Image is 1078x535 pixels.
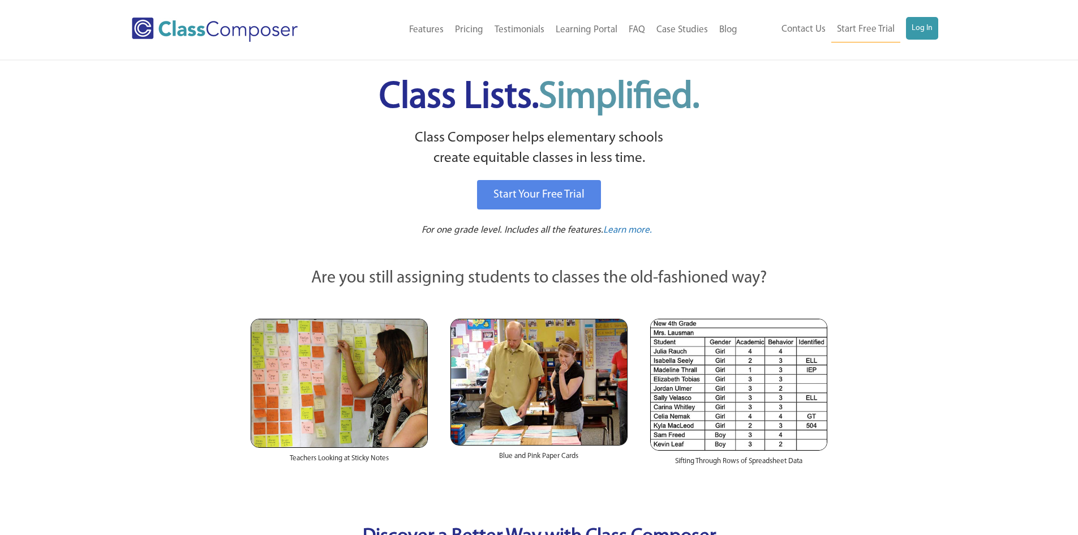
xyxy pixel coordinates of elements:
a: Features [403,18,449,42]
a: Contact Us [776,17,831,42]
a: Learning Portal [550,18,623,42]
a: Blog [714,18,743,42]
img: Spreadsheets [650,319,827,451]
span: Class Lists. [379,79,699,116]
div: Blue and Pink Paper Cards [450,446,628,473]
div: Sifting Through Rows of Spreadsheet Data [650,451,827,478]
a: Case Studies [651,18,714,42]
img: Class Composer [132,18,298,42]
nav: Header Menu [743,17,938,42]
span: Simplified. [539,79,699,116]
a: Pricing [449,18,489,42]
a: Start Free Trial [831,17,900,42]
a: FAQ [623,18,651,42]
img: Teachers Looking at Sticky Notes [251,319,428,448]
a: Learn more. [603,224,652,238]
span: For one grade level. Includes all the features. [422,225,603,235]
span: Start Your Free Trial [493,189,585,200]
a: Start Your Free Trial [477,180,601,209]
a: Testimonials [489,18,550,42]
p: Are you still assigning students to classes the old-fashioned way? [251,266,828,291]
a: Log In [906,17,938,40]
span: Learn more. [603,225,652,235]
div: Teachers Looking at Sticky Notes [251,448,428,475]
p: Class Composer helps elementary schools create equitable classes in less time. [249,128,830,169]
nav: Header Menu [344,18,743,42]
img: Blue and Pink Paper Cards [450,319,628,445]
